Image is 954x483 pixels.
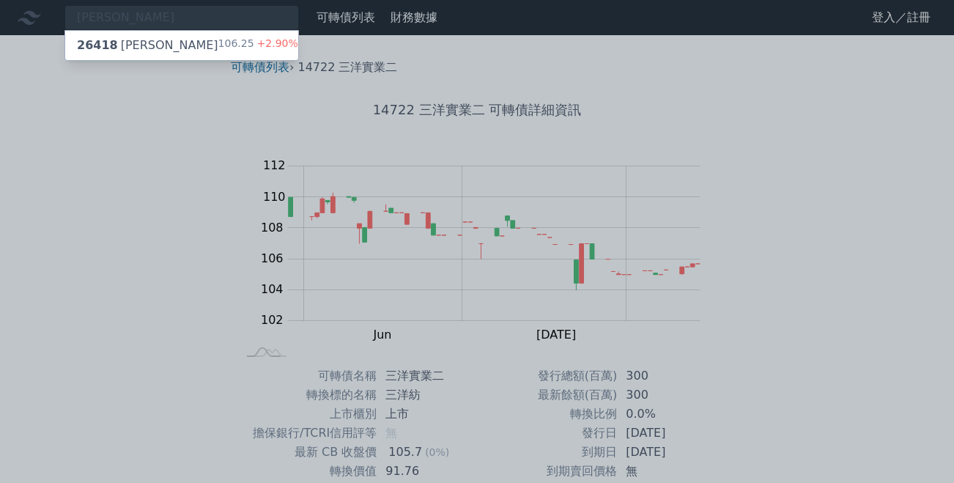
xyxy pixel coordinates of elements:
[881,413,954,483] div: 聊天小工具
[881,413,954,483] iframe: Chat Widget
[77,38,118,52] span: 26418
[218,37,298,54] div: 106.25
[65,31,298,60] a: 26418[PERSON_NAME] 106.25+2.90%
[254,37,298,49] span: +2.90%
[77,37,218,54] div: [PERSON_NAME]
